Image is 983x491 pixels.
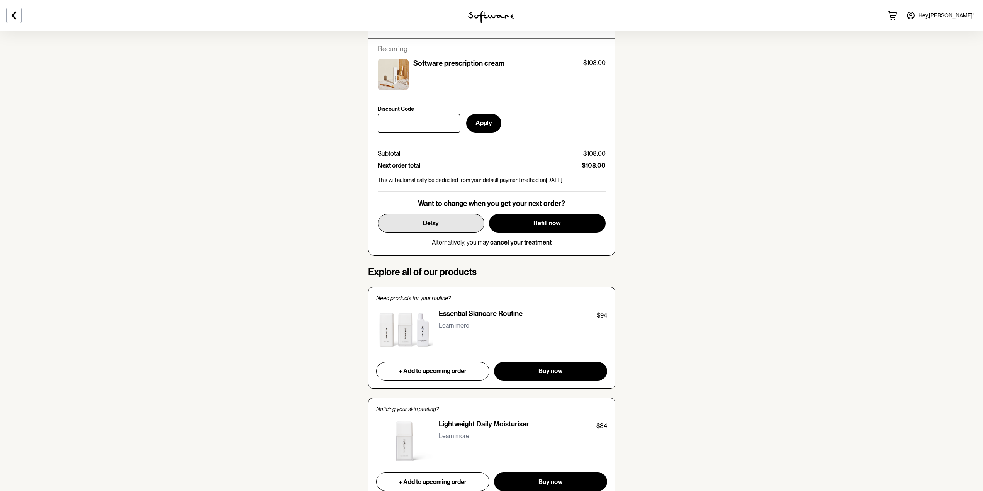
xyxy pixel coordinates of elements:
[376,406,607,413] p: Noticing your skin peeling?
[439,420,529,431] p: Lightweight Daily Moisturiser
[399,367,467,375] span: + Add to upcoming order
[918,12,974,19] span: Hey, [PERSON_NAME] !
[376,420,433,463] img: Lightweight Daily Moisturiser product
[439,309,523,320] p: Essential Skincare Routine
[490,239,552,246] button: cancel your treatment
[399,478,467,486] span: + Add to upcoming order
[439,322,469,329] p: Learn more
[583,59,606,66] p: $108.00
[423,219,439,227] span: Delay
[376,295,607,302] p: Need products for your routine?
[378,45,606,53] p: Recurring
[439,431,469,441] button: Learn more
[494,472,607,491] button: Buy now
[489,214,606,233] button: Refill now
[413,59,504,68] p: Software prescription cream
[583,150,606,157] p: $108.00
[439,432,469,440] p: Learn more
[597,311,607,320] p: $94
[378,177,606,183] p: This will automatically be deducted from your default payment method on [DATE] .
[378,59,409,90] img: ckrj60pny00003h5x9u7lpp18.jpg
[538,478,563,486] span: Buy now
[376,309,433,353] img: Essential Skincare Routine product
[466,114,501,133] button: Apply
[902,6,978,25] a: Hey,[PERSON_NAME]!
[378,214,484,233] button: Delay
[378,106,414,112] p: Discount Code
[494,362,607,381] button: Buy now
[533,219,561,227] span: Refill now
[596,421,607,431] p: $34
[439,320,469,331] button: Learn more
[376,362,490,381] button: + Add to upcoming order
[368,267,615,278] h4: Explore all of our products
[376,472,490,491] button: + Add to upcoming order
[582,162,606,169] p: $108.00
[418,199,565,208] p: Want to change when you get your next order?
[538,367,563,375] span: Buy now
[378,150,400,157] p: Subtotal
[432,239,552,246] p: Alternatively, you may
[378,162,421,169] p: Next order total
[468,11,514,23] img: software logo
